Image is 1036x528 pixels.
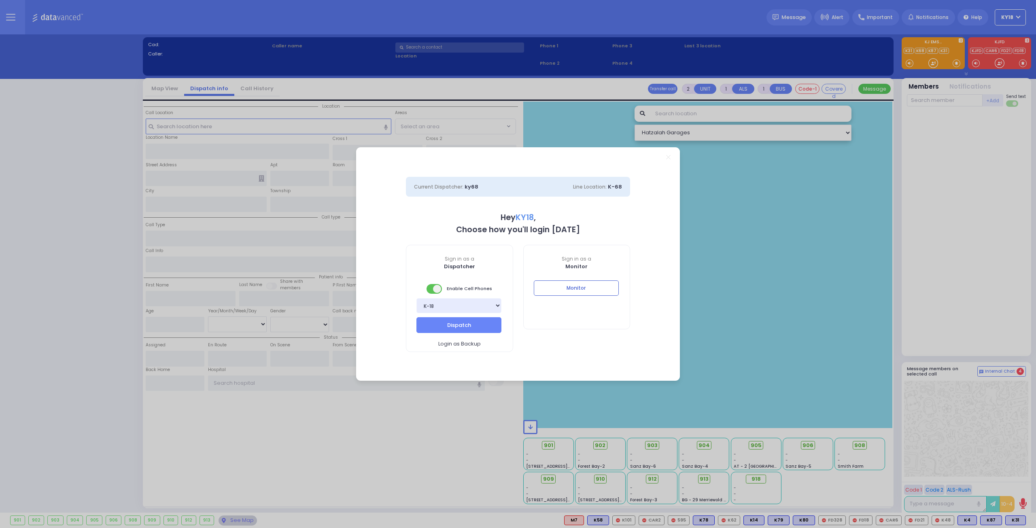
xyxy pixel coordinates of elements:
b: Choose how you'll login [DATE] [456,224,580,235]
button: Dispatch [416,317,501,333]
span: Line Location: [573,183,607,190]
b: Hey , [501,212,536,223]
span: K-68 [608,183,622,191]
b: Monitor [565,263,588,270]
span: Enable Cell Phones [427,283,492,295]
span: Current Dispatcher: [414,183,463,190]
span: Sign in as a [524,255,630,263]
span: KY18 [516,212,534,223]
b: Dispatcher [444,263,475,270]
span: Sign in as a [406,255,513,263]
span: Login as Backup [438,340,481,348]
span: ky68 [465,183,478,191]
a: Close [666,155,671,159]
button: Monitor [534,280,619,296]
